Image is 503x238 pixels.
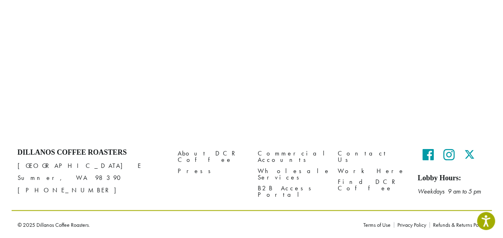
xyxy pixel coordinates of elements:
[338,148,406,165] a: Contact Us
[18,148,166,157] h4: Dillanos Coffee Roasters
[18,160,166,196] p: [GEOGRAPHIC_DATA] E Sumner, WA 98390 [PHONE_NUMBER]
[363,222,394,228] a: Terms of Use
[178,148,246,165] a: About DCR Coffee
[258,165,326,183] a: Wholesale Services
[429,222,486,228] a: Refunds & Returns Policy
[338,176,406,194] a: Find DCR Coffee
[418,174,486,183] h5: Lobby Hours:
[258,148,326,165] a: Commercial Accounts
[178,165,246,176] a: Press
[258,183,326,200] a: B2B Access Portal
[394,222,429,228] a: Privacy Policy
[418,187,481,196] em: Weekdays 9 am to 5 pm
[18,222,351,228] p: © 2025 Dillanos Coffee Roasters.
[338,165,406,176] a: Work Here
